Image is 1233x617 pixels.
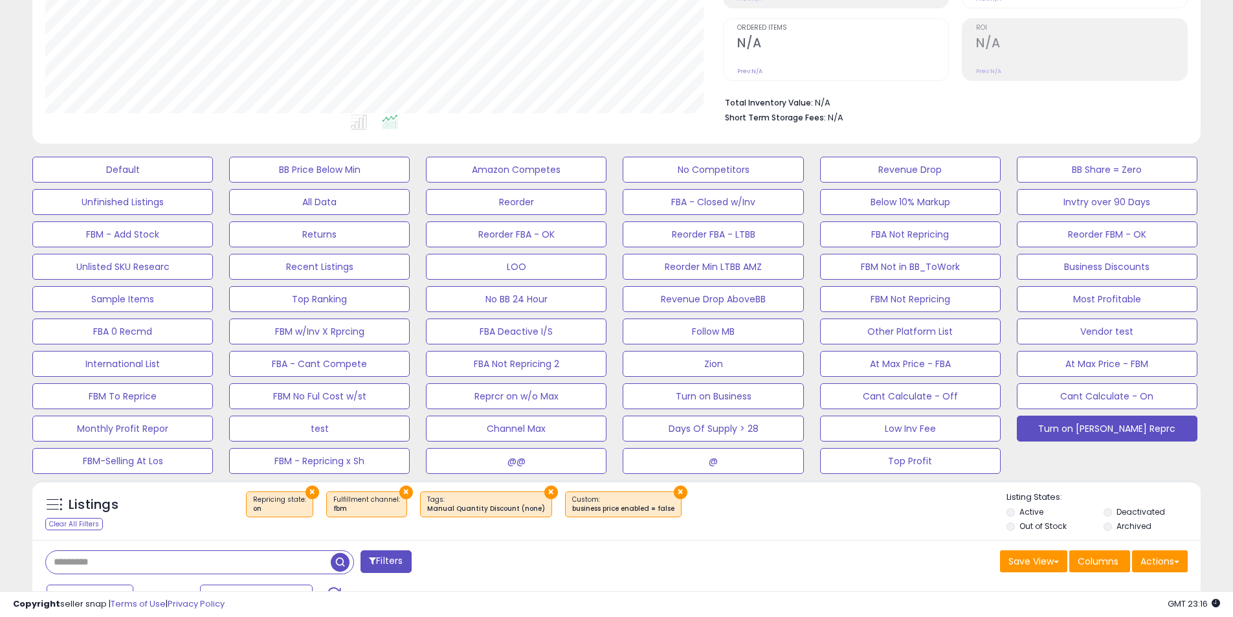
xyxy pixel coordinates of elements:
button: FBM No Ful Cost w/st [229,383,410,409]
button: × [674,486,687,499]
small: Prev: N/A [737,67,762,75]
button: Reprcr on w/o Max [426,383,606,409]
button: Sample Items [32,286,213,312]
button: Zion [623,351,803,377]
button: Days Of Supply > 28 [623,416,803,442]
button: BB Price Below Min [229,157,410,183]
button: Revenue Drop AboveBB [623,286,803,312]
button: @@ [426,448,606,474]
label: Archived [1116,521,1151,532]
div: seller snap | | [13,598,225,611]
span: Tags : [427,495,545,514]
h2: N/A [976,36,1187,53]
b: Total Inventory Value: [725,97,813,108]
a: Terms of Use [111,598,166,610]
button: FBM-Selling At Los [32,448,213,474]
button: Below 10% Markup [820,189,1001,215]
button: FBA - Cant Compete [229,351,410,377]
div: Manual Quantity Discount (none) [427,504,545,513]
button: Other Platform List [820,319,1001,344]
button: Amazon Competes [426,157,606,183]
button: Reorder FBM - OK [1017,221,1197,247]
h2: N/A [737,36,948,53]
button: Turn on [PERSON_NAME] Reprc [1017,416,1197,442]
span: ROI [976,25,1187,32]
button: FBM - Repricing x Sh [229,448,410,474]
button: Business Discounts [1017,254,1197,280]
button: Returns [229,221,410,247]
button: FBA - Closed w/Inv [623,189,803,215]
button: No BB 24 Hour [426,286,606,312]
button: × [305,486,319,499]
button: Most Profitable [1017,286,1197,312]
button: Recent Listings [229,254,410,280]
button: FBM Not in BB_ToWork [820,254,1001,280]
button: Unfinished Listings [32,189,213,215]
button: Vendor test [1017,319,1197,344]
button: FBA Not Repricing [820,221,1001,247]
label: Out of Stock [1019,521,1067,532]
button: Top Ranking [229,286,410,312]
button: Actions [1132,550,1188,572]
button: test [229,416,410,442]
span: Sep-03 - Sep-09 [219,589,296,602]
span: Custom: [572,495,674,514]
small: Prev: N/A [976,67,1001,75]
div: business price enabled = false [572,504,674,513]
button: Invtry over 90 Days [1017,189,1197,215]
button: Reorder Min LTBB AMZ [623,254,803,280]
button: FBA Deactive I/S [426,319,606,344]
button: Revenue Drop [820,157,1001,183]
button: Filters [361,550,411,573]
p: Listing States: [1006,491,1201,504]
span: Ordered Items [737,25,948,32]
button: Save View [1000,550,1067,572]
button: Cant Calculate - On [1017,383,1197,409]
button: Cant Calculate - Off [820,383,1001,409]
button: At Max Price - FBM [1017,351,1197,377]
button: FBM - Add Stock [32,221,213,247]
button: No Competitors [623,157,803,183]
button: BB Share = Zero [1017,157,1197,183]
button: Monthly Profit Repor [32,416,213,442]
button: Reorder [426,189,606,215]
span: Columns [1078,555,1118,568]
div: fbm [333,504,400,513]
button: Top Profit [820,448,1001,474]
span: N/A [828,111,843,124]
button: × [399,486,413,499]
button: Reorder FBA - OK [426,221,606,247]
button: All Data [229,189,410,215]
button: FBM Not Repricing [820,286,1001,312]
span: 2025-09-17 23:16 GMT [1168,598,1220,610]
button: Unlisted SKU Researc [32,254,213,280]
button: Last 7 Days [47,585,133,607]
strong: Copyright [13,598,60,610]
h5: Listings [69,496,118,514]
a: Privacy Policy [168,598,225,610]
button: FBA 0 Recmd [32,319,213,344]
b: Short Term Storage Fees: [725,112,826,123]
span: Fulfillment channel : [333,495,400,514]
button: Sep-03 - Sep-09 [200,585,313,607]
button: LOO [426,254,606,280]
span: Compared to: [135,590,195,603]
span: Last 7 Days [66,589,117,602]
label: Active [1019,506,1043,517]
label: Deactivated [1116,506,1165,517]
button: Turn on Business [623,383,803,409]
button: × [544,486,558,499]
button: FBM w/Inv X Rprcing [229,319,410,344]
button: Low Inv Fee [820,416,1001,442]
span: Repricing state : [253,495,306,514]
button: FBA Not Repricing 2 [426,351,606,377]
div: Clear All Filters [45,518,103,530]
div: on [253,504,306,513]
button: Channel Max [426,416,606,442]
button: Default [32,157,213,183]
button: Reorder FBA - LTBB [623,221,803,247]
button: International List [32,351,213,377]
button: Follow MB [623,319,803,344]
button: FBM To Reprice [32,383,213,409]
button: @ [623,448,803,474]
